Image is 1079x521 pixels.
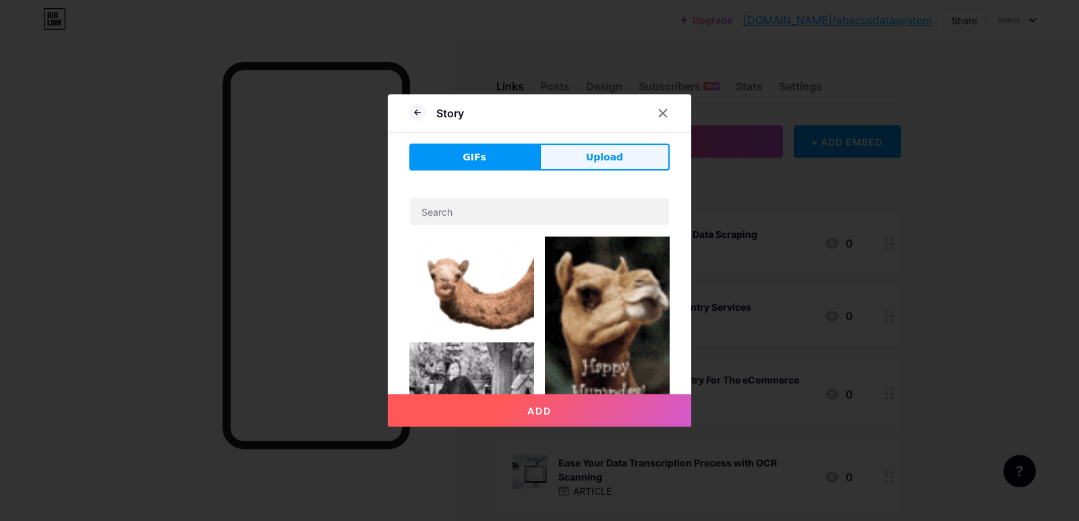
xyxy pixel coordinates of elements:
[586,150,623,164] span: Upload
[410,198,669,225] input: Search
[436,105,464,121] div: Story
[539,144,670,171] button: Upload
[409,342,534,472] img: Gihpy
[545,237,670,425] img: Gihpy
[409,144,539,171] button: GIFs
[527,405,552,417] span: Add
[409,237,534,332] img: Gihpy
[463,150,486,164] span: GIFs
[388,394,691,427] button: Add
